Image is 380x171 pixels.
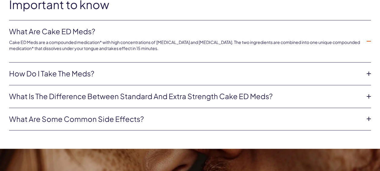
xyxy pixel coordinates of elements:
a: What is the difference between Standard and Extra Strength Cake ED meds? [9,91,361,102]
a: What are Cake ED Meds? [9,26,361,37]
a: How do I take the meds? [9,69,361,79]
a: What are some common side effects? [9,114,361,124]
p: Cake ED Meds are a compounded medication* with high concentrations of [MEDICAL_DATA] and [MEDICAL... [9,39,361,51]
